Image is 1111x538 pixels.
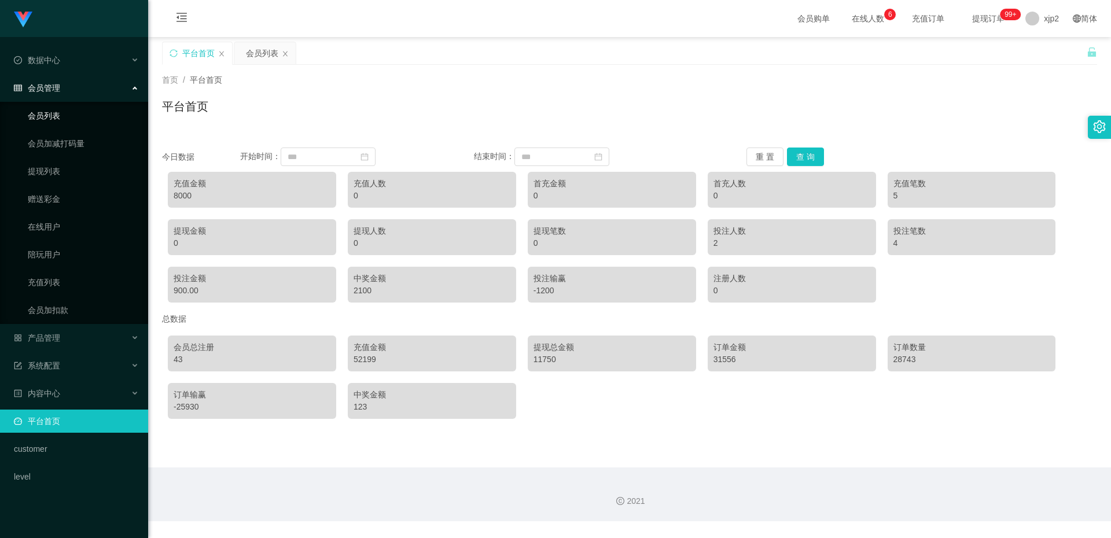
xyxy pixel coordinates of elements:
[893,237,1050,249] div: 4
[354,285,510,297] div: 2100
[354,272,510,285] div: 中奖金额
[354,401,510,413] div: 123
[966,14,1010,23] span: 提现订单
[14,334,22,342] i: 图标: appstore-o
[893,178,1050,190] div: 充值笔数
[713,353,870,366] div: 31556
[534,237,690,249] div: 0
[616,497,624,505] i: 图标: copyright
[787,148,824,166] button: 查 询
[14,56,60,65] span: 数据中心
[534,190,690,202] div: 0
[713,178,870,190] div: 首充人数
[1000,9,1021,20] sup: 211
[713,285,870,297] div: 0
[182,42,215,64] div: 平台首页
[246,42,278,64] div: 会员列表
[14,389,60,398] span: 内容中心
[713,225,870,237] div: 投注人数
[1093,120,1106,133] i: 图标: setting
[28,132,139,155] a: 会员加减打码量
[162,75,178,84] span: 首页
[174,178,330,190] div: 充值金额
[157,495,1102,507] div: 2021
[28,160,139,183] a: 提现列表
[846,14,890,23] span: 在线人数
[1087,47,1097,57] i: 图标: unlock
[534,272,690,285] div: 投注输赢
[534,353,690,366] div: 11750
[174,285,330,297] div: 900.00
[14,84,22,92] i: 图标: table
[174,225,330,237] div: 提现金额
[28,104,139,127] a: 会员列表
[28,271,139,294] a: 充值列表
[893,190,1050,202] div: 5
[240,152,281,161] span: 开始时间：
[190,75,222,84] span: 平台首页
[170,49,178,57] i: 图标: sync
[893,353,1050,366] div: 28743
[534,178,690,190] div: 首充金额
[893,225,1050,237] div: 投注笔数
[14,437,139,460] a: customer
[893,341,1050,353] div: 订单数量
[14,333,60,342] span: 产品管理
[218,50,225,57] i: 图标: close
[28,215,139,238] a: 在线用户
[14,12,32,28] img: logo.9652507e.png
[162,151,240,163] div: 今日数据
[906,14,950,23] span: 充值订单
[360,153,369,161] i: 图标: calendar
[354,389,510,401] div: 中奖金额
[174,389,330,401] div: 订单输赢
[174,190,330,202] div: 8000
[14,410,139,433] a: 图标: dashboard平台首页
[174,237,330,249] div: 0
[534,341,690,353] div: 提现总金额
[183,75,185,84] span: /
[14,389,22,397] i: 图标: profile
[354,237,510,249] div: 0
[28,299,139,322] a: 会员加扣款
[354,353,510,366] div: 52199
[14,465,139,488] a: level
[282,50,289,57] i: 图标: close
[14,56,22,64] i: 图标: check-circle-o
[713,341,870,353] div: 订单金额
[884,9,896,20] sup: 6
[14,83,60,93] span: 会员管理
[174,353,330,366] div: 43
[354,178,510,190] div: 充值人数
[174,272,330,285] div: 投注金额
[746,148,783,166] button: 重 置
[713,190,870,202] div: 0
[14,362,22,370] i: 图标: form
[162,1,201,38] i: 图标: menu-fold
[534,225,690,237] div: 提现笔数
[713,237,870,249] div: 2
[174,341,330,353] div: 会员总注册
[14,361,60,370] span: 系统配置
[354,341,510,353] div: 充值金额
[28,243,139,266] a: 陪玩用户
[354,225,510,237] div: 提现人数
[594,153,602,161] i: 图标: calendar
[474,152,514,161] span: 结束时间：
[174,401,330,413] div: -25930
[162,308,1097,330] div: 总数据
[1073,14,1081,23] i: 图标: global
[534,285,690,297] div: -1200
[28,187,139,211] a: 赠送彩金
[354,190,510,202] div: 0
[162,98,208,115] h1: 平台首页
[888,9,892,20] p: 6
[713,272,870,285] div: 注册人数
